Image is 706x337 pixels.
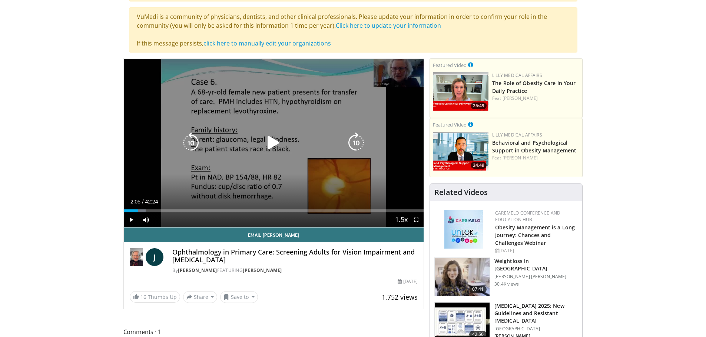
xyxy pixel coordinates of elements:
[494,257,578,272] h3: Weightloss in [GEOGRAPHIC_DATA]
[130,199,140,205] span: 2:05
[123,327,424,337] span: Comments 1
[172,267,418,274] div: By FEATURING
[495,224,575,246] a: Obesity Management is a Long Journey: Chances and Challenges Webinar
[492,139,576,154] a: Behavioral and Psychological Support in Obesity Management
[336,21,441,30] a: Click here to update your information
[203,39,331,47] a: click here to manually edit your organizations
[433,72,488,111] img: e1208b6b-349f-4914-9dd7-f97803bdbf1d.png.150x105_q85_crop-smart_upscale.png
[469,286,487,293] span: 07:41
[495,247,576,254] div: [DATE]
[130,248,143,266] img: Dr. Joyce Wipf
[494,281,519,287] p: 30.4K views
[503,95,538,101] a: [PERSON_NAME]
[433,132,488,171] img: ba3304f6-7838-4e41-9c0f-2e31ebde6754.png.150x105_q85_crop-smart_upscale.png
[492,72,542,78] a: Lilly Medical Affairs
[444,210,483,249] img: 45df64a9-a6de-482c-8a90-ada250f7980c.png.150x105_q85_autocrop_double_scale_upscale_version-0.2.jpg
[434,188,488,197] h4: Related Videos
[494,274,578,280] p: [PERSON_NAME] [PERSON_NAME]
[124,228,424,242] a: Email [PERSON_NAME]
[433,121,467,128] small: Featured Video
[471,162,487,169] span: 24:49
[220,291,258,303] button: Save to
[142,199,144,205] span: /
[433,62,467,68] small: Featured Video
[140,293,146,300] span: 16
[409,212,424,227] button: Fullscreen
[382,293,418,301] span: 1,752 views
[183,291,218,303] button: Share
[503,155,538,161] a: [PERSON_NAME]
[433,132,488,171] a: 24:49
[435,258,490,296] img: 9983fed1-7565-45be-8934-aef1103ce6e2.150x105_q85_crop-smart_upscale.jpg
[394,212,409,227] button: Playback Rate
[471,102,487,109] span: 25:49
[492,95,579,102] div: Feat.
[243,267,282,273] a: [PERSON_NAME]
[146,248,163,266] a: J
[495,210,560,223] a: CaReMeLO Conference and Education Hub
[124,212,139,227] button: Play
[398,278,418,285] div: [DATE]
[129,7,577,53] div: VuMedi is a community of physicians, dentists, and other clinical professionals. Please update yo...
[492,155,579,161] div: Feat.
[145,199,158,205] span: 42:24
[433,72,488,111] a: 25:49
[492,80,576,94] a: The Role of Obesity Care in Your Daily Practice
[492,132,542,138] a: Lilly Medical Affairs
[139,212,153,227] button: Mute
[130,291,180,303] a: 16 Thumbs Up
[172,248,418,264] h4: Ophthalmology in Primary Care: Screening Adults for Vision Impairment and [MEDICAL_DATA]
[124,59,424,228] video-js: Video Player
[494,326,578,332] p: [GEOGRAPHIC_DATA]
[178,267,217,273] a: [PERSON_NAME]
[124,209,424,212] div: Progress Bar
[494,302,578,324] h3: [MEDICAL_DATA] 2025: New Guidelines and Resistant [MEDICAL_DATA]
[434,257,578,297] a: 07:41 Weightloss in [GEOGRAPHIC_DATA] [PERSON_NAME] [PERSON_NAME] 30.4K views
